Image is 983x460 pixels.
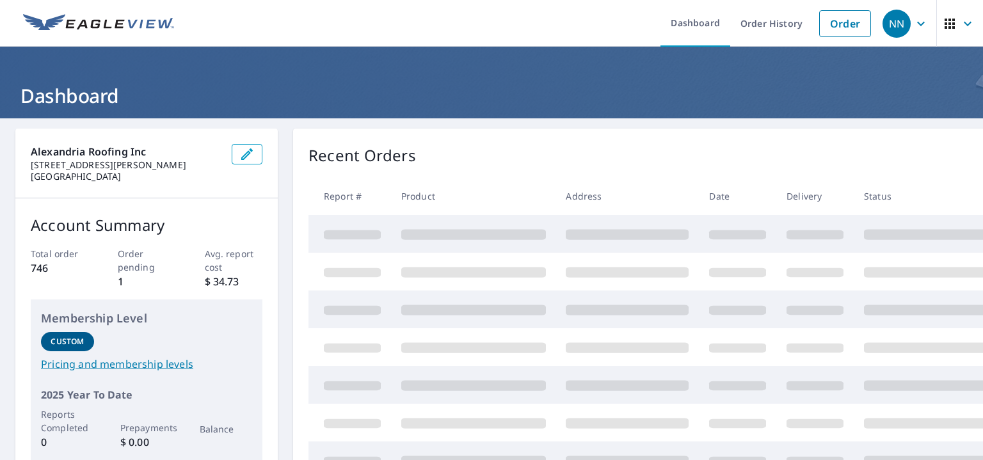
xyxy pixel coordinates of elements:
[31,159,221,171] p: [STREET_ADDRESS][PERSON_NAME]
[118,247,176,274] p: Order pending
[120,434,173,450] p: $ 0.00
[31,171,221,182] p: [GEOGRAPHIC_DATA]
[41,356,252,372] a: Pricing and membership levels
[200,422,253,436] p: Balance
[23,14,174,33] img: EV Logo
[308,177,391,215] th: Report #
[41,310,252,327] p: Membership Level
[819,10,871,37] a: Order
[883,10,911,38] div: NN
[41,408,94,434] p: Reports Completed
[31,260,89,276] p: 746
[555,177,699,215] th: Address
[699,177,776,215] th: Date
[776,177,854,215] th: Delivery
[120,421,173,434] p: Prepayments
[51,336,84,347] p: Custom
[41,387,252,402] p: 2025 Year To Date
[31,214,262,237] p: Account Summary
[31,144,221,159] p: Alexandria Roofing Inc
[31,247,89,260] p: Total order
[41,434,94,450] p: 0
[205,247,263,274] p: Avg. report cost
[205,274,263,289] p: $ 34.73
[391,177,556,215] th: Product
[15,83,968,109] h1: Dashboard
[118,274,176,289] p: 1
[308,144,416,167] p: Recent Orders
